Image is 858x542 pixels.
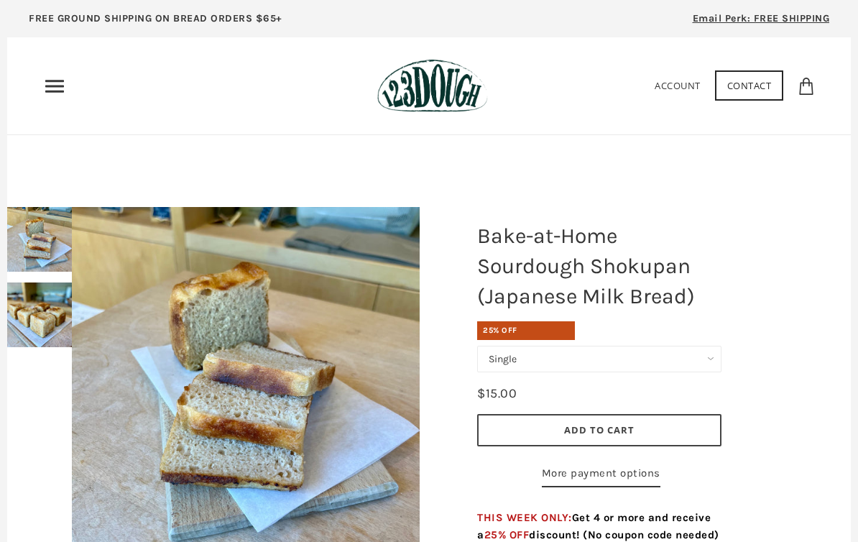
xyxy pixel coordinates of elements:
[564,423,635,436] span: Add to Cart
[43,75,66,98] nav: Primary
[715,70,784,101] a: Contact
[7,283,72,347] img: Bake-at-Home Sourdough Shokupan (Japanese Milk Bread)
[655,79,701,92] a: Account
[477,414,721,446] button: Add to Cart
[477,511,719,541] span: THIS WEEK ONLY:
[671,7,852,37] a: Email Perk: FREE SHIPPING
[477,511,719,541] span: Get 4 or more and receive a discount! (No coupon code needed)
[7,7,304,37] a: FREE GROUND SHIPPING ON BREAD ORDERS $65+
[477,383,517,404] div: $15.00
[7,207,72,272] img: Bake-at-Home Sourdough Shokupan (Japanese Milk Bread)
[477,321,575,340] div: 25% OFF
[542,464,660,487] a: More payment options
[693,12,830,24] span: Email Perk: FREE SHIPPING
[29,11,282,27] p: FREE GROUND SHIPPING ON BREAD ORDERS $65+
[466,213,732,318] h1: Bake-at-Home Sourdough Shokupan (Japanese Milk Bread)
[484,528,530,541] span: 25% OFF
[377,59,487,113] img: 123Dough Bakery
